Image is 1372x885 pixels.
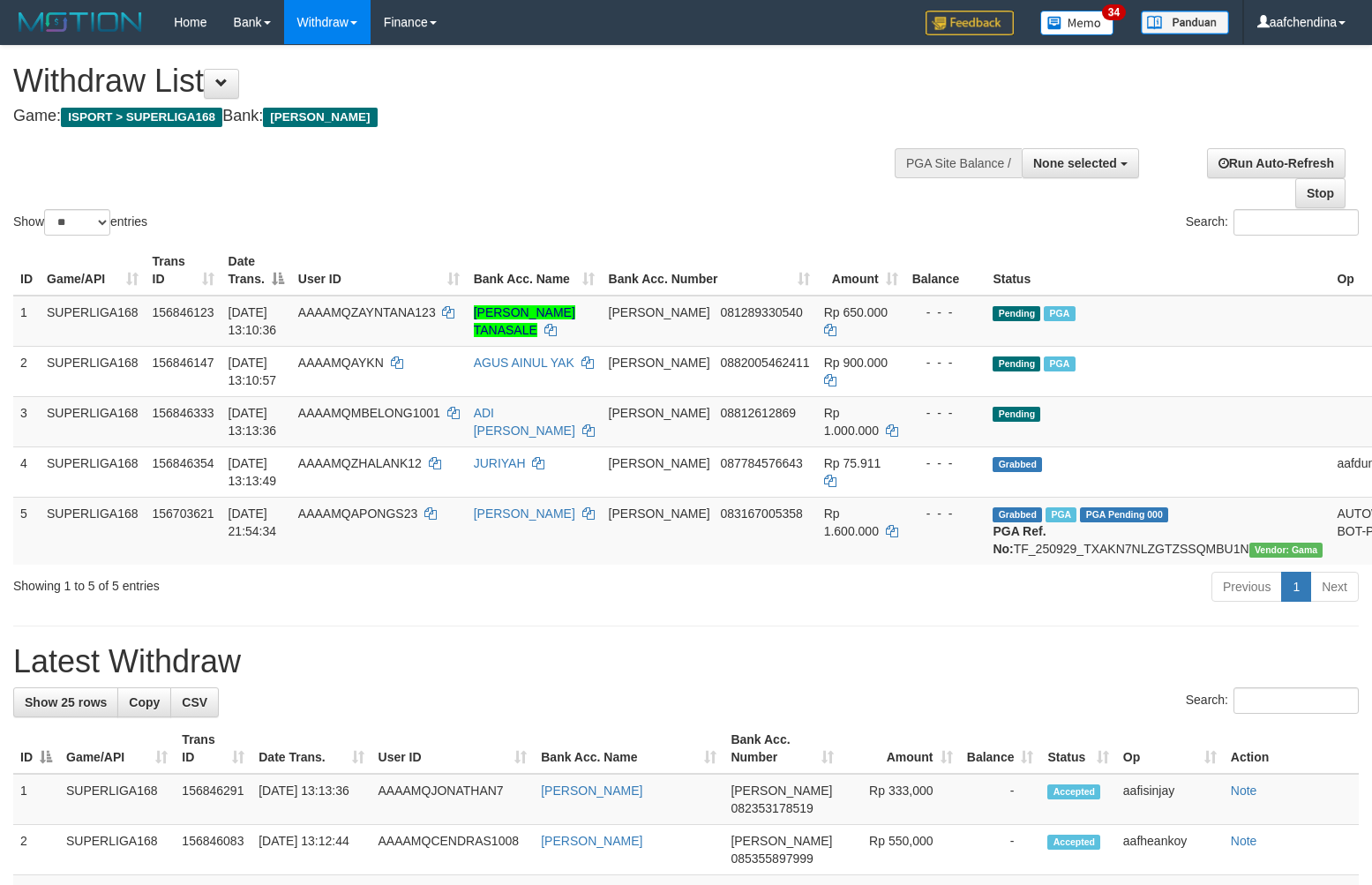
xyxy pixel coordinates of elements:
a: Previous [1211,572,1282,602]
select: Showentries [44,209,110,236]
th: Amount: activate to sort column ascending [841,724,959,774]
input: Search: [1233,687,1359,714]
span: Pending [993,306,1040,321]
span: [PERSON_NAME] [731,834,832,848]
td: TF_250929_TXAKN7NLZGTZSSQMBU1N [986,497,1330,565]
td: 156846083 [175,825,251,875]
span: [PERSON_NAME] [609,356,710,370]
th: Balance [905,245,986,296]
div: - - - [912,404,979,422]
th: Date Trans.: activate to sort column ascending [251,724,371,774]
span: Copy 08812612869 to clipboard [720,406,796,420]
a: [PERSON_NAME] [474,506,575,521]
th: User ID: activate to sort column ascending [291,245,467,296]
span: AAAAMQAYKN [298,356,384,370]
a: Note [1231,834,1257,848]
th: Balance: activate to sort column ascending [960,724,1041,774]
td: 1 [13,774,59,825]
div: - - - [912,505,979,522]
span: Copy 081289330540 to clipboard [720,305,802,319]
img: Feedback.jpg [926,11,1014,35]
td: AAAAMQJONATHAN7 [371,774,535,825]
td: SUPERLIGA168 [40,446,146,497]
span: [PERSON_NAME] [731,784,832,798]
td: SUPERLIGA168 [40,497,146,565]
span: [PERSON_NAME] [609,506,710,521]
span: Copy [129,695,160,709]
span: Pending [993,356,1040,371]
span: None selected [1033,156,1117,170]
td: - [960,825,1041,875]
td: aafheankoy [1116,825,1224,875]
span: [DATE] 13:10:57 [229,356,277,387]
td: SUPERLIGA168 [40,346,146,396]
a: [PERSON_NAME] TANASALE [474,305,575,337]
td: SUPERLIGA168 [59,774,175,825]
th: Game/API: activate to sort column ascending [40,245,146,296]
span: Grabbed [993,457,1042,472]
th: Trans ID: activate to sort column ascending [175,724,251,774]
h4: Game: Bank: [13,108,897,125]
th: Bank Acc. Name: activate to sort column ascending [534,724,723,774]
span: 156846147 [153,356,214,370]
td: 5 [13,497,40,565]
td: - [960,774,1041,825]
label: Search: [1186,209,1359,236]
th: Status: activate to sort column ascending [1040,724,1115,774]
td: 3 [13,396,40,446]
span: Copy 087784576643 to clipboard [720,456,802,470]
th: Status [986,245,1330,296]
a: Note [1231,784,1257,798]
img: MOTION_logo.png [13,9,147,35]
span: [DATE] 13:13:49 [229,456,277,488]
label: Search: [1186,687,1359,714]
span: PGA Pending [1080,507,1168,522]
span: Rp 900.000 [824,356,888,370]
span: Pending [993,407,1040,422]
th: Op: activate to sort column ascending [1116,724,1224,774]
span: Vendor URL: https://trx31.1velocity.biz [1249,543,1323,558]
span: AAAAMQZHALANK12 [298,456,422,470]
span: AAAAMQAPONGS23 [298,506,417,521]
img: panduan.png [1141,11,1229,34]
span: Rp 1.600.000 [824,506,879,538]
th: Action [1224,724,1359,774]
a: AGUS AINUL YAK [474,356,574,370]
td: [DATE] 13:12:44 [251,825,371,875]
td: SUPERLIGA168 [59,825,175,875]
span: Grabbed [993,507,1042,522]
td: SUPERLIGA168 [40,296,146,347]
span: Marked by aafheankoy [1044,356,1075,371]
span: Copy 0882005462411 to clipboard [720,356,809,370]
span: [DATE] 21:54:34 [229,506,277,538]
a: Show 25 rows [13,687,118,717]
a: Copy [117,687,171,717]
span: Copy 082353178519 to clipboard [731,801,813,815]
span: 156703621 [153,506,214,521]
a: [PERSON_NAME] [541,834,642,848]
td: 156846291 [175,774,251,825]
span: Marked by aafchhiseyha [1046,507,1076,522]
a: [PERSON_NAME] [541,784,642,798]
th: Bank Acc. Number: activate to sort column ascending [723,724,841,774]
a: Stop [1295,178,1346,208]
button: None selected [1022,148,1139,178]
span: Copy 083167005358 to clipboard [720,506,802,521]
th: ID: activate to sort column descending [13,724,59,774]
span: CSV [182,695,207,709]
span: AAAAMQMBELONG1001 [298,406,440,420]
span: Rp 75.911 [824,456,881,470]
td: 1 [13,296,40,347]
th: Bank Acc. Number: activate to sort column ascending [602,245,817,296]
input: Search: [1233,209,1359,236]
th: Trans ID: activate to sort column ascending [146,245,221,296]
td: Rp 333,000 [841,774,959,825]
div: - - - [912,304,979,321]
th: User ID: activate to sort column ascending [371,724,535,774]
a: ADI [PERSON_NAME] [474,406,575,438]
td: 2 [13,346,40,396]
span: 156846123 [153,305,214,319]
th: Bank Acc. Name: activate to sort column ascending [467,245,602,296]
span: Accepted [1047,835,1100,850]
td: AAAAMQCENDRAS1008 [371,825,535,875]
